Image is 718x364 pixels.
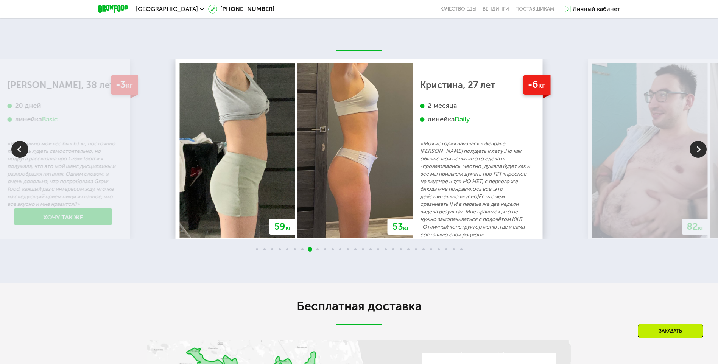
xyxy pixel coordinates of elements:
[682,219,709,235] div: 82
[538,81,545,90] span: кг
[388,219,414,235] div: 53
[8,115,119,124] div: линейка
[440,6,477,12] a: Качество еды
[690,141,707,158] img: Slide right
[698,224,704,231] span: кг
[403,224,409,231] span: кг
[136,6,198,12] span: [GEOGRAPHIC_DATA]
[523,75,550,95] div: -6
[285,224,291,231] span: кг
[14,208,112,225] a: Хочу так же
[455,115,470,124] div: Daily
[208,5,274,14] a: [PHONE_NUMBER]
[420,140,531,238] p: «Моя история началась в феврале .[PERSON_NAME] похудеть к лету .Но как обычно мои попытки это сде...
[420,101,531,110] div: 2 месяца
[8,81,119,89] div: [PERSON_NAME], 38 лет
[42,115,58,124] div: Basic
[638,324,703,338] div: Заказать
[8,140,119,208] p: «Изначально мой вес был 63 кг, постоянно пыталась худеть самостоятельно, но подруга рассказала пр...
[111,75,138,95] div: -3
[269,219,296,235] div: 59
[420,115,531,124] div: линейка
[8,101,119,110] div: 20 дней
[427,239,525,256] a: Хочу так же
[573,5,620,14] div: Личный кабинет
[147,299,571,314] h2: Бесплатная доставка
[483,6,509,12] a: Вендинги
[126,81,132,90] span: кг
[515,6,554,12] div: поставщикам
[420,81,531,89] div: Кристина, 27 лет
[11,141,28,158] img: Slide left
